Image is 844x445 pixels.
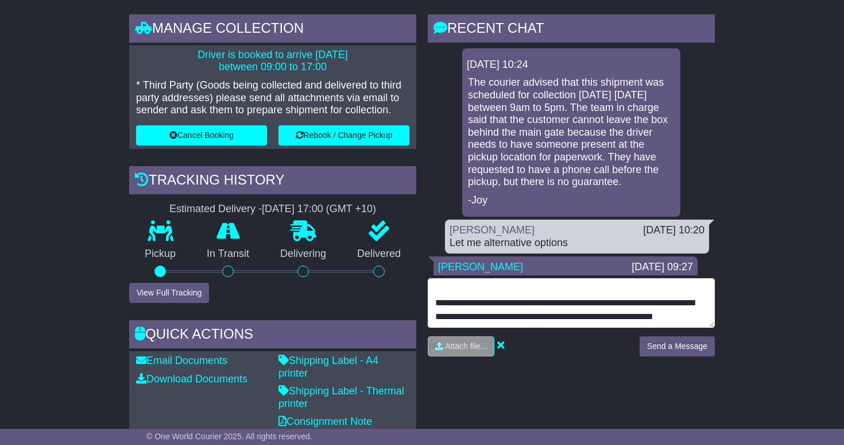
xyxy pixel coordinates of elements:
[278,125,409,145] button: Rebook / Change Pickup
[129,283,209,303] button: View Full Tracking
[265,248,342,260] p: Delivering
[342,248,416,260] p: Delivered
[136,125,267,145] button: Cancel Booking
[191,248,265,260] p: In Transit
[278,416,372,427] a: Consignment Note
[136,355,227,366] a: Email Documents
[450,237,704,250] div: Let me alternative options
[450,224,535,236] a: [PERSON_NAME]
[136,79,409,117] p: * Third Party (Goods being collected and delivered to third party addresses) please send all atta...
[136,373,247,385] a: Download Documents
[428,14,715,45] div: RECENT CHAT
[129,203,416,216] div: Estimated Delivery -
[632,261,693,274] div: [DATE] 09:27
[278,385,404,409] a: Shipping Label - Thermal printer
[468,194,675,207] p: -Joy
[278,355,378,379] a: Shipping Label - A4 printer
[129,14,416,45] div: Manage collection
[643,224,704,237] div: [DATE] 10:20
[468,76,675,188] p: The courier advised that this shipment was scheduled for collection [DATE] [DATE] between 9am to ...
[640,336,715,356] button: Send a Message
[146,432,312,441] span: © One World Courier 2025. All rights reserved.
[129,166,416,197] div: Tracking history
[129,320,416,351] div: Quick Actions
[129,248,191,260] p: Pickup
[136,49,409,74] p: Driver is booked to arrive [DATE] between 09:00 to 17:00
[438,261,523,273] a: [PERSON_NAME]
[467,59,676,71] div: [DATE] 10:24
[262,203,376,216] div: [DATE] 17:00 (GMT +10)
